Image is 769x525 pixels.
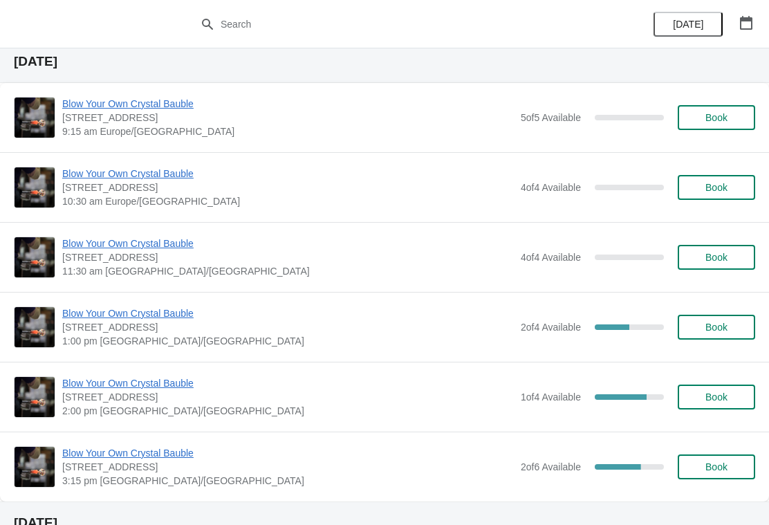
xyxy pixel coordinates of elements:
span: 9:15 am Europe/[GEOGRAPHIC_DATA] [62,125,514,138]
span: [STREET_ADDRESS] [62,460,514,474]
button: [DATE] [654,12,723,37]
span: 10:30 am Europe/[GEOGRAPHIC_DATA] [62,194,514,208]
span: 2 of 4 Available [521,322,581,333]
span: Book [705,252,728,263]
button: Book [678,385,755,409]
span: 4 of 4 Available [521,252,581,263]
span: [STREET_ADDRESS] [62,250,514,264]
span: [STREET_ADDRESS] [62,111,514,125]
span: Blow Your Own Crystal Bauble [62,237,514,250]
span: [STREET_ADDRESS] [62,390,514,404]
span: 1 of 4 Available [521,392,581,403]
span: Book [705,182,728,193]
button: Book [678,175,755,200]
span: 4 of 4 Available [521,182,581,193]
button: Book [678,105,755,130]
span: [DATE] [673,19,703,30]
span: Blow Your Own Crystal Bauble [62,97,514,111]
button: Book [678,245,755,270]
span: Book [705,392,728,403]
img: Blow Your Own Crystal Bauble | Cumbria Crystal, Canal Street, Ulverston LA12 7LB, UK | 11:30 am E... [15,237,55,277]
img: Blow Your Own Crystal Bauble | Cumbria Crystal, Canal Street, Ulverston LA12 7LB, UK | 3:15 pm Eu... [15,447,55,487]
span: Blow Your Own Crystal Bauble [62,376,514,390]
span: Blow Your Own Crystal Bauble [62,446,514,460]
input: Search [220,12,577,37]
img: Blow Your Own Crystal Bauble | Cumbria Crystal, Canal Street, Ulverston LA12 7LB, UK | 2:00 pm Eu... [15,377,55,417]
button: Book [678,315,755,340]
img: Blow Your Own Crystal Bauble | Cumbria Crystal, Canal Street, Ulverston LA12 7LB, UK | 1:00 pm Eu... [15,307,55,347]
span: [STREET_ADDRESS] [62,320,514,334]
span: Book [705,322,728,333]
span: 1:00 pm [GEOGRAPHIC_DATA]/[GEOGRAPHIC_DATA] [62,334,514,348]
span: [STREET_ADDRESS] [62,181,514,194]
span: 2 of 6 Available [521,461,581,472]
span: Book [705,112,728,123]
span: 11:30 am [GEOGRAPHIC_DATA]/[GEOGRAPHIC_DATA] [62,264,514,278]
span: 3:15 pm [GEOGRAPHIC_DATA]/[GEOGRAPHIC_DATA] [62,474,514,488]
span: Book [705,461,728,472]
span: 2:00 pm [GEOGRAPHIC_DATA]/[GEOGRAPHIC_DATA] [62,404,514,418]
button: Book [678,454,755,479]
img: Blow Your Own Crystal Bauble | Cumbria Crystal, Canal Street, Ulverston LA12 7LB, UK | 10:30 am E... [15,167,55,208]
img: Blow Your Own Crystal Bauble | Cumbria Crystal, Canal Street, Ulverston LA12 7LB, UK | 9:15 am Eu... [15,98,55,138]
h2: [DATE] [14,55,755,68]
span: 5 of 5 Available [521,112,581,123]
span: Blow Your Own Crystal Bauble [62,167,514,181]
span: Blow Your Own Crystal Bauble [62,306,514,320]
